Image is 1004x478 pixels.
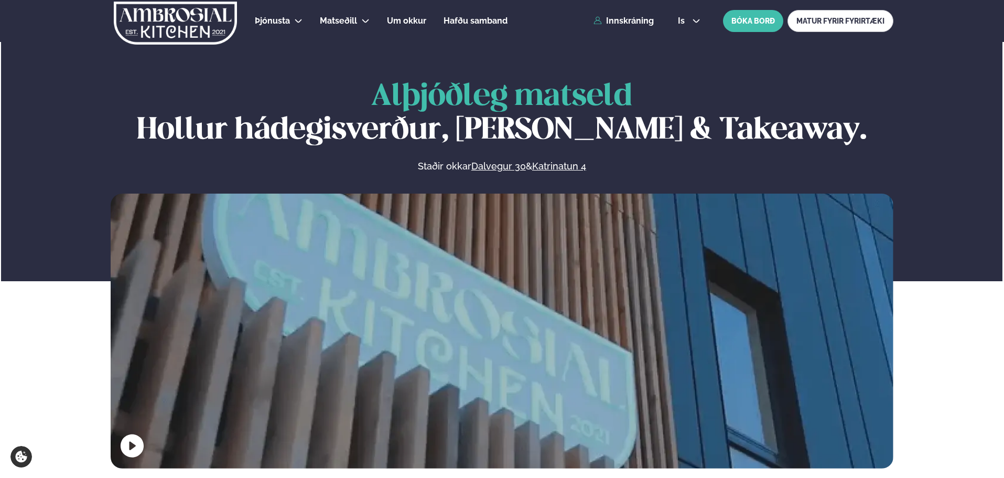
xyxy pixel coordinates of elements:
[444,15,508,27] a: Hafðu samband
[111,80,893,147] h1: Hollur hádegisverður, [PERSON_NAME] & Takeaway.
[113,2,238,45] img: logo
[320,16,357,26] span: Matseðill
[678,17,688,25] span: is
[320,15,357,27] a: Matseðill
[471,160,526,173] a: Dalvegur 30
[255,16,290,26] span: Þjónusta
[723,10,783,32] button: BÓKA BORÐ
[532,160,586,173] a: Katrinatun 4
[444,16,508,26] span: Hafðu samband
[593,16,654,26] a: Innskráning
[387,15,426,27] a: Um okkur
[255,15,290,27] a: Þjónusta
[10,446,32,468] a: Cookie settings
[670,17,709,25] button: is
[787,10,893,32] a: MATUR FYRIR FYRIRTÆKI
[304,160,700,173] p: Staðir okkar &
[387,16,426,26] span: Um okkur
[371,82,632,111] span: Alþjóðleg matseld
